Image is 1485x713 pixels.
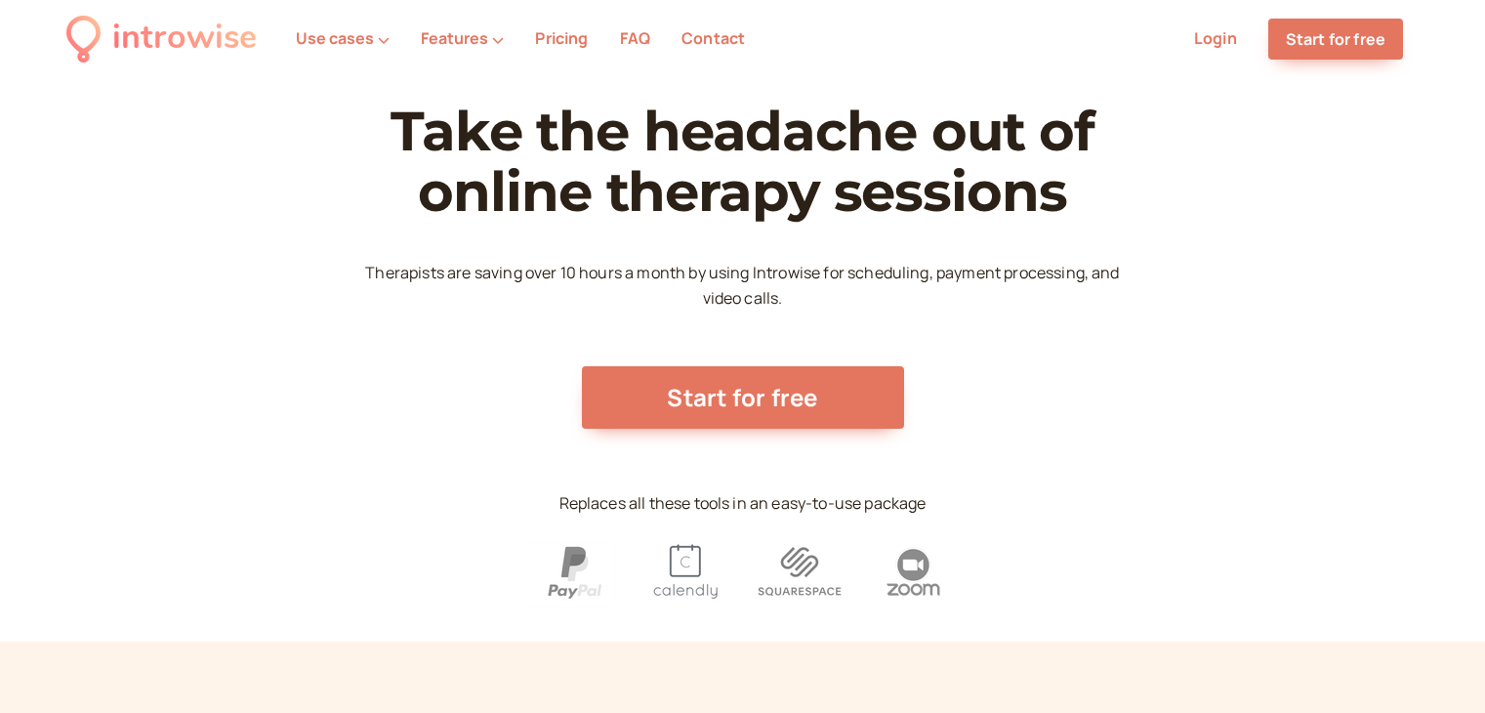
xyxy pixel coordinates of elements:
a: Start for free [582,366,904,429]
p: Replaces all these tools in an easy-to-use package [559,491,927,517]
a: introwise [66,12,257,65]
button: Use cases [296,29,390,47]
a: Login [1194,27,1237,49]
img: d8389dbab63dbbe12d30825848e251f925031667-186x160.png [754,532,845,610]
p: Therapists are saving over 10 hours a month by using Introwise for scheduling, payment processing... [352,261,1134,312]
a: Pricing [535,27,588,49]
button: Features [421,29,504,47]
h1: Take the headache out of online therapy sessions [352,102,1134,222]
img: 2f37bcb20f9866329cf634311d1c7403e3076461-184x160.png [526,532,616,610]
img: 776f2547df9531c45768c368b134b5212fa70f92-185x160.png [639,532,730,610]
a: Contact [681,27,745,49]
a: FAQ [620,27,650,49]
img: 2c1501f98def84fa0a96c229b81234b35ec1db8a-186x160.png [868,532,959,610]
div: introwise [112,12,257,65]
a: Start for free [1268,19,1403,60]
